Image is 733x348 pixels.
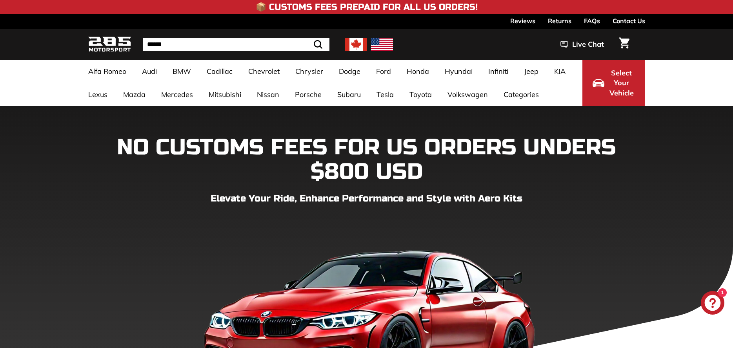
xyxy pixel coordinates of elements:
[165,60,199,83] a: BMW
[550,35,614,54] button: Live Chat
[496,83,547,106] a: Categories
[331,60,368,83] a: Dodge
[143,38,329,51] input: Search
[199,60,240,83] a: Cadillac
[88,136,645,184] h1: NO CUSTOMS FEES FOR US ORDERS UNDERS $800 USD
[546,60,573,83] a: KIA
[240,60,287,83] a: Chevrolet
[437,60,480,83] a: Hyundai
[249,83,287,106] a: Nissan
[80,60,134,83] a: Alfa Romeo
[402,83,440,106] a: Toyota
[329,83,369,106] a: Subaru
[480,60,516,83] a: Infiniti
[287,60,331,83] a: Chrysler
[287,83,329,106] a: Porsche
[548,14,571,27] a: Returns
[88,35,131,54] img: Logo_285_Motorsport_areodynamics_components
[440,83,496,106] a: Volkswagen
[572,39,604,49] span: Live Chat
[80,83,115,106] a: Lexus
[510,14,535,27] a: Reviews
[614,31,634,58] a: Cart
[88,192,645,206] p: Elevate Your Ride, Enhance Performance and Style with Aero Kits
[516,60,546,83] a: Jeep
[115,83,153,106] a: Mazda
[399,60,437,83] a: Honda
[201,83,249,106] a: Mitsubishi
[584,14,600,27] a: FAQs
[153,83,201,106] a: Mercedes
[369,83,402,106] a: Tesla
[698,291,727,317] inbox-online-store-chat: Shopify online store chat
[608,68,635,98] span: Select Your Vehicle
[256,2,478,12] h4: 📦 Customs Fees Prepaid for All US Orders!
[134,60,165,83] a: Audi
[368,60,399,83] a: Ford
[582,60,645,106] button: Select Your Vehicle
[613,14,645,27] a: Contact Us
